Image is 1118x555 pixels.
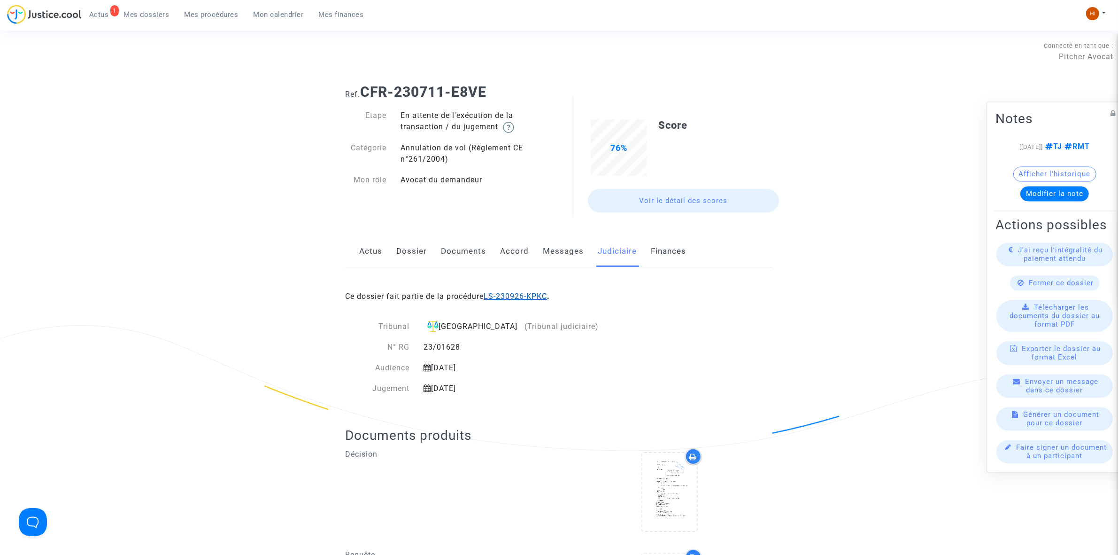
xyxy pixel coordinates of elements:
[359,236,382,267] a: Actus
[7,5,82,24] img: jc-logo.svg
[598,236,637,267] a: Judiciaire
[484,292,547,301] a: LS-230926-KPKC
[1016,443,1107,460] span: Faire signer un document à un participant
[1022,344,1101,361] span: Exporter le dossier au format Excel
[246,8,311,22] a: Mon calendrier
[124,10,170,19] span: Mes dossiers
[345,448,552,460] p: Décision
[311,8,371,22] a: Mes finances
[338,174,393,186] div: Mon rôle
[338,142,393,165] div: Catégorie
[441,236,486,267] a: Documents
[500,236,529,267] a: Accord
[1019,143,1043,150] span: [[DATE]]
[345,383,416,394] div: Jugement
[1062,142,1090,151] span: RMT
[1086,7,1099,20] img: fc99b196863ffcca57bb8fe2645aafd9
[995,110,1114,127] h2: Notes
[1043,142,1062,151] span: TJ
[416,383,607,394] div: [DATE]
[484,292,550,301] b: .
[651,236,686,267] a: Finances
[543,236,584,267] a: Messages
[393,142,559,165] div: Annulation de vol (Règlement CE n°261/2004)
[116,8,177,22] a: Mes dossiers
[177,8,246,22] a: Mes procédures
[345,342,416,353] div: N° RG
[319,10,364,19] span: Mes finances
[416,342,607,353] div: 23/01628
[345,362,416,374] div: Audience
[1013,166,1096,181] button: Afficher l'historique
[338,110,393,133] div: Etape
[1010,303,1100,328] span: Télécharger les documents du dossier au format PDF
[1018,246,1103,263] span: J'ai reçu l'intégralité du paiement attendu
[185,10,239,19] span: Mes procédures
[427,321,439,332] img: icon-faciliter-sm.svg
[82,8,116,22] a: 1Actus
[1024,410,1100,427] span: Générer un document pour ce dossier
[995,217,1114,233] h2: Actions possibles
[345,90,360,99] span: Ref.
[1020,186,1089,201] button: Modifier la note
[110,5,119,16] div: 1
[503,122,514,133] img: help.svg
[345,321,416,333] div: Tribunal
[524,322,599,331] span: (Tribunal judiciaire)
[345,427,773,444] h2: Documents produits
[89,10,109,19] span: Actus
[1044,42,1113,49] span: Connecté en tant que :
[396,236,427,267] a: Dossier
[416,362,607,374] div: [DATE]
[610,143,627,153] span: 76%
[19,508,47,536] iframe: Help Scout Beacon - Open
[1025,377,1099,394] span: Envoyer un message dans ce dossier
[360,84,486,100] b: CFR-230711-E8VE
[1029,279,1094,287] span: Fermer ce dossier
[588,189,779,212] a: Voir le détail des scores
[345,292,550,301] span: Ce dossier fait partie de la procédure
[393,174,559,186] div: Avocat du demandeur
[254,10,304,19] span: Mon calendrier
[393,110,559,133] div: En attente de l'exécution de la transaction / du jugement
[424,321,600,333] div: [GEOGRAPHIC_DATA]
[658,119,687,131] b: Score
